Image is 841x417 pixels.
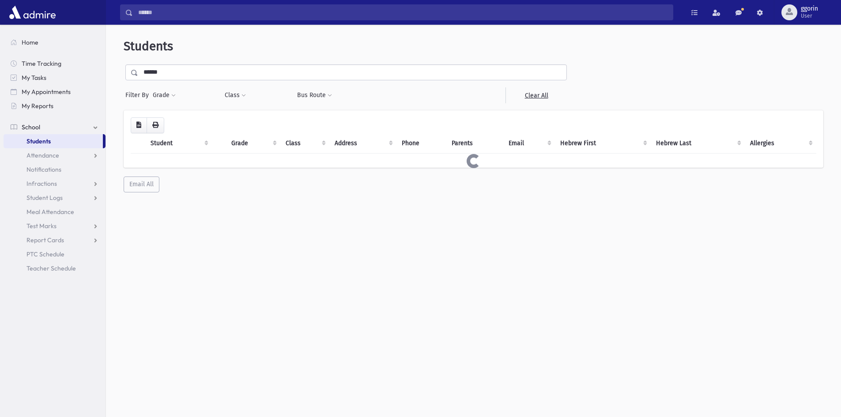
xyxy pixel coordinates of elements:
[297,87,332,103] button: Bus Route
[4,71,106,85] a: My Tasks
[4,205,106,219] a: Meal Attendance
[26,222,57,230] span: Test Marks
[4,177,106,191] a: Infractions
[124,177,159,192] button: Email All
[26,208,74,216] span: Meal Attendance
[801,5,818,12] span: ggorin
[22,38,38,46] span: Home
[133,4,673,20] input: Search
[4,191,106,205] a: Student Logs
[329,133,396,154] th: Address
[4,99,106,113] a: My Reports
[4,247,106,261] a: PTC Schedule
[26,137,51,145] span: Students
[125,90,152,100] span: Filter By
[22,102,53,110] span: My Reports
[26,180,57,188] span: Infractions
[4,56,106,71] a: Time Tracking
[4,162,106,177] a: Notifications
[224,87,246,103] button: Class
[124,39,173,53] span: Students
[26,165,61,173] span: Notifications
[745,133,816,154] th: Allergies
[280,133,330,154] th: Class
[22,74,46,82] span: My Tasks
[4,35,106,49] a: Home
[801,12,818,19] span: User
[555,133,650,154] th: Hebrew First
[446,133,503,154] th: Parents
[7,4,58,21] img: AdmirePro
[26,151,59,159] span: Attendance
[503,133,555,154] th: Email
[22,123,40,131] span: School
[505,87,567,103] a: Clear All
[4,219,106,233] a: Test Marks
[4,85,106,99] a: My Appointments
[396,133,446,154] th: Phone
[226,133,280,154] th: Grade
[152,87,176,103] button: Grade
[4,120,106,134] a: School
[26,264,76,272] span: Teacher Schedule
[4,261,106,275] a: Teacher Schedule
[145,133,212,154] th: Student
[4,134,103,148] a: Students
[4,233,106,247] a: Report Cards
[22,88,71,96] span: My Appointments
[4,148,106,162] a: Attendance
[131,117,147,133] button: CSV
[26,194,63,202] span: Student Logs
[26,250,64,258] span: PTC Schedule
[26,236,64,244] span: Report Cards
[22,60,61,68] span: Time Tracking
[651,133,745,154] th: Hebrew Last
[147,117,164,133] button: Print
